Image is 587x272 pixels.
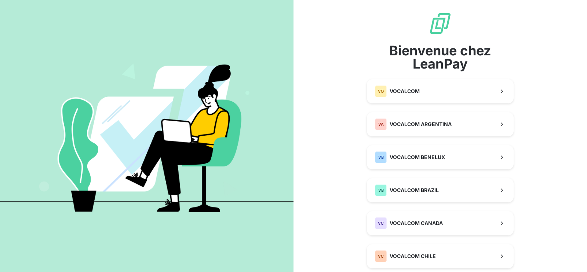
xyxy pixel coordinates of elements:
span: Bienvenue chez LeanPay [367,44,514,70]
div: VB [375,151,387,163]
div: VC [375,217,387,229]
span: VOCALCOM BENELUX [390,154,445,161]
div: VA [375,118,387,130]
div: VB [375,184,387,196]
span: VOCALCOM ARGENTINA [390,121,452,128]
span: VOCALCOM BRAZIL [390,187,439,194]
button: VOVOCALCOM [367,79,514,103]
span: VOCALCOM CHILE [390,253,436,260]
img: logo sigle [429,12,452,35]
span: VOCALCOM [390,88,420,95]
button: VCVOCALCOM CHILE [367,244,514,268]
button: VBVOCALCOM BENELUX [367,145,514,169]
button: VAVOCALCOM ARGENTINA [367,112,514,136]
button: VCVOCALCOM CANADA [367,211,514,235]
button: VBVOCALCOM BRAZIL [367,178,514,202]
div: VC [375,250,387,262]
div: VO [375,85,387,97]
span: VOCALCOM CANADA [390,220,443,227]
